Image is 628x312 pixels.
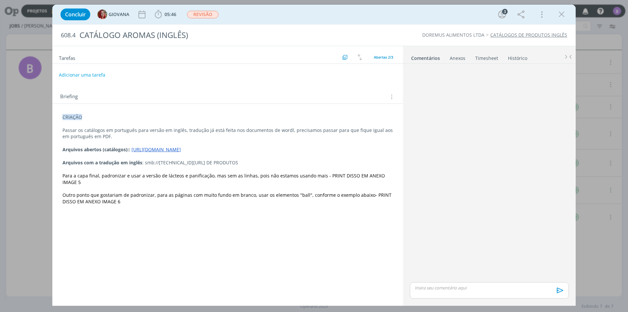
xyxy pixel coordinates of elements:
[508,52,528,62] a: Histórico
[131,146,181,153] a: [URL][DOMAIN_NAME]
[62,114,82,120] span: CRIAÇÃO
[62,127,393,140] p: Passar os catálogos em português para versão em inglês, tradução já está feita nos documentos de ...
[65,12,86,17] span: Concluir
[374,55,393,60] span: Abertas 2/3
[62,146,130,153] strong: Arquivos abertos (catálogos)::
[450,55,465,62] div: Anexos
[475,52,498,62] a: Timesheet
[153,9,178,20] button: 05:46
[62,159,393,166] p: : smb://[TECHNICAL_ID][URL] DE PRODUTOS
[502,9,508,14] div: 3
[97,9,129,19] button: GGIOVANA
[422,32,484,38] a: DOREMUS ALIMENTOS LTDA
[411,52,440,62] a: Comentários
[59,69,106,81] button: Adicionar uma tarefa
[490,32,567,38] a: CATÁLOGOS DE PRODUTOS INGLÊS
[97,9,107,19] img: G
[52,5,576,306] div: dialog
[77,27,354,43] div: CATÁLOGO AROMAS (INGLÊS)
[62,159,142,166] strong: Arquivos com a tradução em inglês
[497,9,507,20] button: 3
[187,10,219,19] button: REVISÃO
[62,192,375,198] span: Outro ponto que gostariam de padronizar, para as páginas com muito fundo em branco, usar os eleme...
[62,192,393,205] span: - PRINT DISSO EM ANEXO IMAGE 6
[62,173,386,185] span: Para a capa final, padronizar e usar a versão de lácteos e panificação, mas sem as linhas, pois n...
[165,11,176,17] span: 05:46
[61,32,76,39] span: 608.4
[61,9,90,20] button: Concluir
[59,53,75,61] span: Tarefas
[60,93,78,101] span: Briefing
[109,12,129,17] span: GIOVANA
[187,11,218,18] span: REVISÃO
[358,54,362,60] img: arrow-down-up.svg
